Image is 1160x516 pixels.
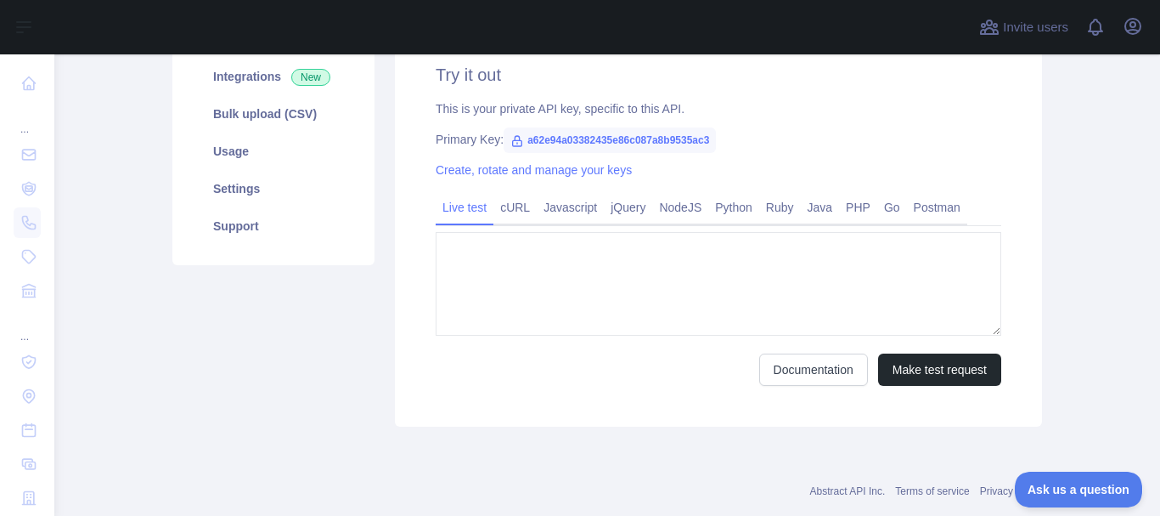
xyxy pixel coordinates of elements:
[14,309,41,343] div: ...
[801,194,840,221] a: Java
[604,194,652,221] a: jQuery
[193,95,354,133] a: Bulk upload (CSV)
[291,69,330,86] span: New
[504,128,716,153] span: a62e94a03382435e86c087a8b9535ac3
[907,194,967,221] a: Postman
[877,194,907,221] a: Go
[493,194,537,221] a: cURL
[878,354,1001,386] button: Make test request
[193,170,354,207] a: Settings
[193,58,354,95] a: Integrations New
[193,207,354,245] a: Support
[436,131,1001,148] div: Primary Key:
[980,485,1042,497] a: Privacy policy
[436,163,632,177] a: Create, rotate and manage your keys
[537,194,604,221] a: Javascript
[976,14,1072,41] button: Invite users
[810,485,886,497] a: Abstract API Inc.
[839,194,877,221] a: PHP
[14,102,41,136] div: ...
[759,354,868,386] a: Documentation
[708,194,759,221] a: Python
[652,194,708,221] a: NodeJS
[436,63,1001,87] h2: Try it out
[1015,472,1143,507] iframe: Toggle Customer Support
[193,133,354,170] a: Usage
[436,100,1001,117] div: This is your private API key, specific to this API.
[895,485,969,497] a: Terms of service
[1003,18,1068,37] span: Invite users
[436,194,493,221] a: Live test
[759,194,801,221] a: Ruby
